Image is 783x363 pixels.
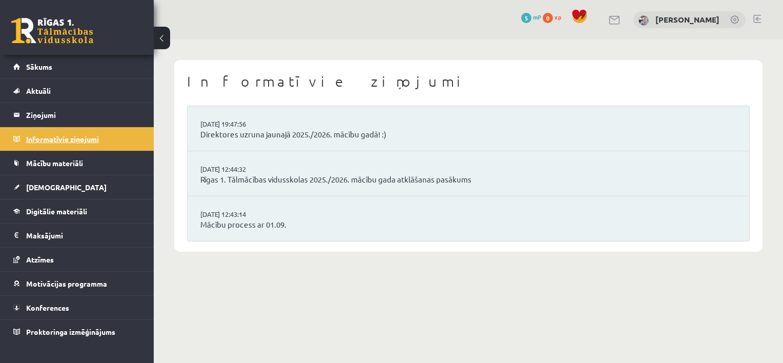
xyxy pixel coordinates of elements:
[26,224,141,247] legend: Maksājumi
[13,248,141,271] a: Atzīmes
[13,79,141,103] a: Aktuāli
[543,13,566,21] a: 0 xp
[200,119,277,129] a: [DATE] 19:47:56
[13,272,141,295] a: Motivācijas programma
[26,327,115,336] span: Proktoringa izmēģinājums
[521,13,541,21] a: 5 mP
[521,13,531,23] span: 5
[638,15,649,26] img: Kristīne Vītola
[13,224,141,247] a: Maksājumi
[26,207,87,216] span: Digitālie materiāli
[26,279,107,288] span: Motivācijas programma
[200,174,736,186] a: Rīgas 1. Tālmācības vidusskolas 2025./2026. mācību gada atklāšanas pasākums
[13,199,141,223] a: Digitālie materiāli
[13,103,141,127] a: Ziņojumi
[200,209,277,219] a: [DATE] 12:43:14
[655,14,719,25] a: [PERSON_NAME]
[13,296,141,319] a: Konferences
[200,129,736,140] a: Direktores uzruna jaunajā 2025./2026. mācību gadā! :)
[26,103,141,127] legend: Ziņojumi
[13,175,141,199] a: [DEMOGRAPHIC_DATA]
[13,151,141,175] a: Mācību materiāli
[26,158,83,168] span: Mācību materiāli
[543,13,553,23] span: 0
[26,127,141,151] legend: Informatīvie ziņojumi
[26,62,52,71] span: Sākums
[533,13,541,21] span: mP
[13,320,141,344] a: Proktoringa izmēģinājums
[187,73,750,90] h1: Informatīvie ziņojumi
[200,164,277,174] a: [DATE] 12:44:32
[26,303,69,312] span: Konferences
[13,127,141,151] a: Informatīvie ziņojumi
[26,255,54,264] span: Atzīmes
[26,86,51,95] span: Aktuāli
[26,183,107,192] span: [DEMOGRAPHIC_DATA]
[200,219,736,231] a: Mācību process ar 01.09.
[554,13,561,21] span: xp
[13,55,141,78] a: Sākums
[11,18,93,44] a: Rīgas 1. Tālmācības vidusskola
